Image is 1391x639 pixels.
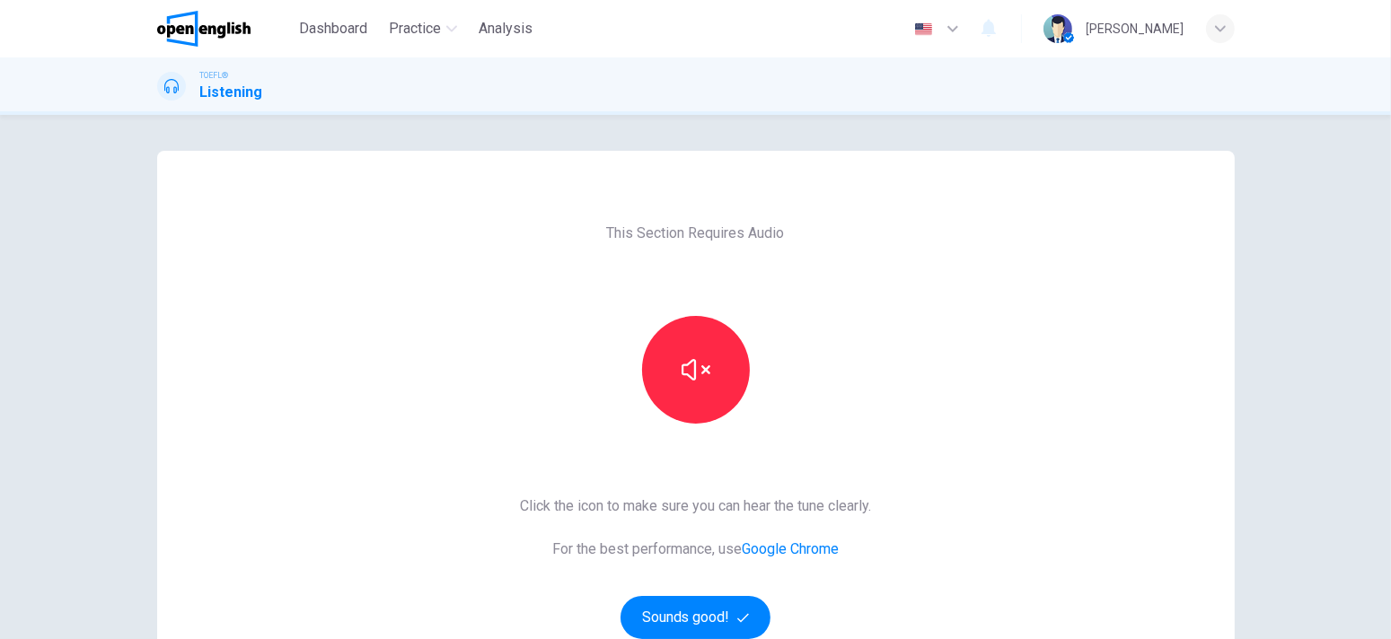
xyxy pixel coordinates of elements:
span: Practice [389,18,441,39]
button: Dashboard [292,13,374,45]
a: Google Chrome [742,540,839,557]
span: This Section Requires Audio [607,223,785,244]
img: en [912,22,935,36]
span: For the best performance, use [520,538,871,560]
img: Profile picture [1043,14,1072,43]
div: [PERSON_NAME] [1087,18,1184,39]
button: Sounds good! [621,596,771,639]
span: TOEFL® [200,69,229,82]
img: OpenEnglish logo [157,11,251,47]
h1: Listening [200,82,263,103]
span: Analysis [479,18,533,39]
a: OpenEnglish logo [157,11,293,47]
button: Practice [382,13,464,45]
span: Dashboard [299,18,367,39]
span: Click the icon to make sure you can hear the tune clearly. [520,495,871,517]
button: Analysis [471,13,540,45]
